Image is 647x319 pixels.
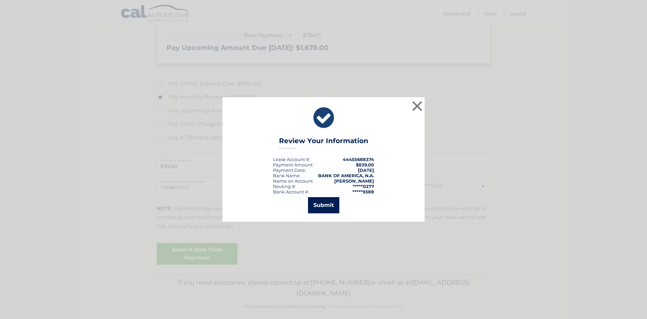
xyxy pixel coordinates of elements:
[273,167,306,173] div: :
[318,173,374,178] strong: BANK OF AMERICA, N.A.
[308,197,339,213] button: Submit
[279,137,368,149] h3: Review Your Information
[343,157,374,162] strong: 44455688374
[273,189,309,194] div: Bank Account #:
[273,162,313,167] div: Payment Amount:
[273,184,296,189] div: Routing #:
[356,162,374,167] span: $839.00
[358,167,374,173] span: [DATE]
[273,157,310,162] div: Lease Account #:
[273,178,314,184] div: Name on Account:
[410,99,424,113] button: ×
[273,173,301,178] div: Bank Name:
[273,167,305,173] span: Payment Date
[334,178,374,184] strong: [PERSON_NAME]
